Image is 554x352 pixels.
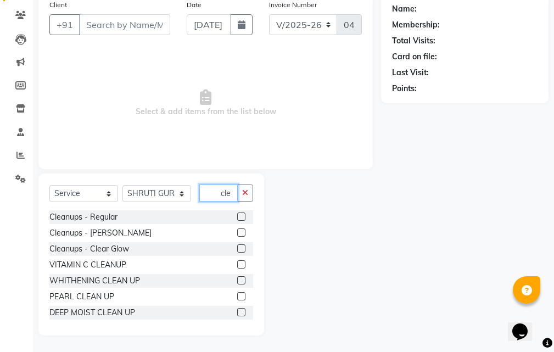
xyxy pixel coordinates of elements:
input: Search by Name/Mobile/Email/Code [79,14,170,35]
div: Cleanups - [PERSON_NAME] [49,227,152,239]
div: Name: [392,3,417,15]
span: Select & add items from the list below [49,48,362,158]
div: Card on file: [392,51,437,63]
button: +91 [49,14,80,35]
div: DEEP MOIST CLEAN UP [49,307,135,319]
div: Membership: [392,19,440,31]
input: Search or Scan [199,185,238,202]
div: Cleanups - Clear Glow [49,243,129,255]
div: VITAMIN C CLEANUP [49,259,126,271]
div: Last Visit: [392,67,429,79]
div: Cleanups - Regular [49,211,117,223]
iframe: chat widget [508,308,543,341]
div: Total Visits: [392,35,435,47]
div: PEARL CLEAN UP [49,291,114,303]
div: Points: [392,83,417,94]
div: WHITHENING CLEAN UP [49,275,140,287]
